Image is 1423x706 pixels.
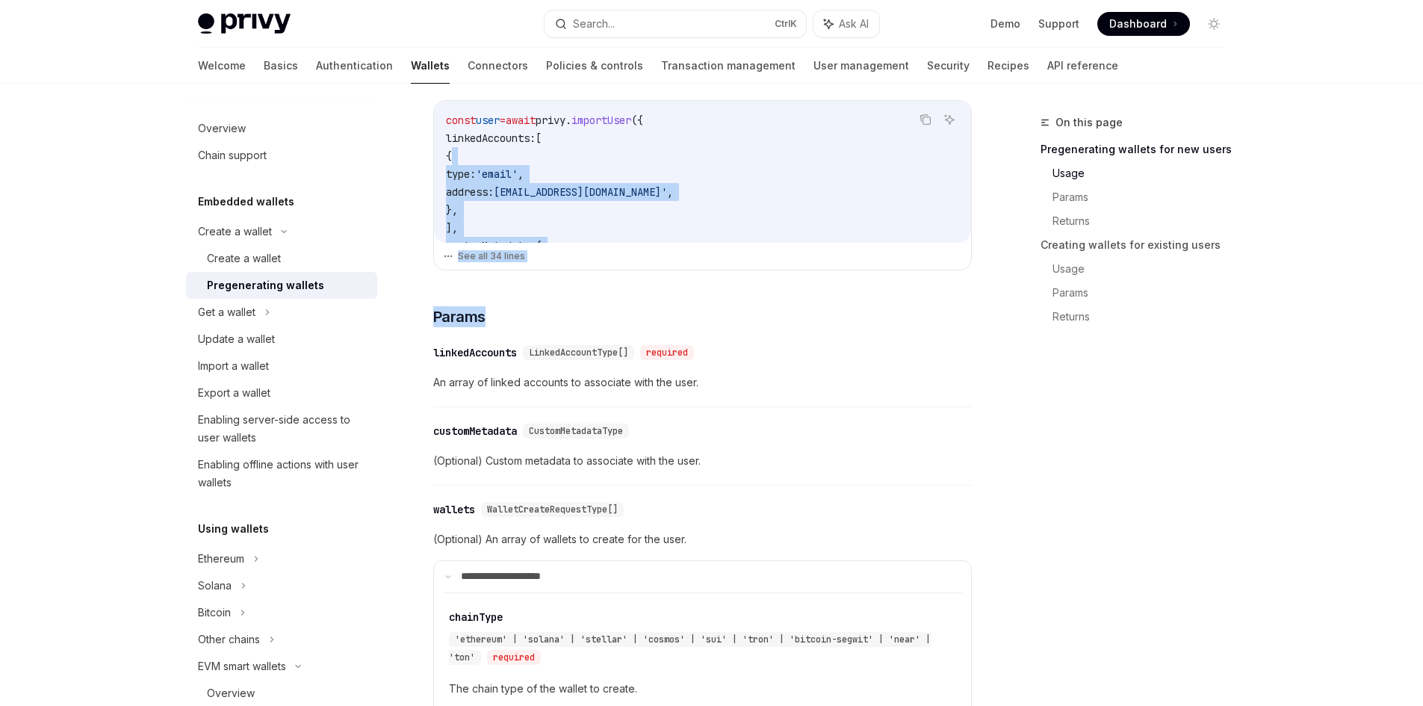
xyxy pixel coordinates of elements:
span: type: [446,167,476,181]
a: Basics [264,48,298,84]
span: customMetadata: [446,239,536,253]
span: (Optional) Custom metadata to associate with the user. [433,452,972,470]
a: Demo [990,16,1020,31]
a: Creating wallets for existing users [1041,233,1238,257]
div: wallets [433,502,475,517]
span: , [667,185,673,199]
button: Ask AI [940,110,959,129]
a: Security [927,48,970,84]
img: light logo [198,13,291,34]
span: user [476,114,500,127]
div: Enabling offline actions with user wallets [198,456,368,492]
button: Copy the contents from the code block [916,110,935,129]
span: privy [536,114,565,127]
div: Create a wallet [198,223,272,241]
span: address: [446,185,494,199]
div: customMetadata [433,424,517,439]
div: Solana [198,577,232,595]
span: CustomMetadataType [529,425,623,437]
div: Bitcoin [198,604,231,622]
div: EVM smart wallets [198,657,286,675]
span: An array of linked accounts to associate with the user. [433,374,972,391]
div: required [640,345,694,360]
h5: Using wallets [198,520,269,538]
span: importUser [571,114,631,127]
a: Returns [1052,209,1238,233]
span: LinkedAccountType[] [529,347,628,359]
a: Update a wallet [186,326,377,353]
h5: Embedded wallets [198,193,294,211]
a: Params [1052,185,1238,209]
a: Enabling server-side access to user wallets [186,406,377,451]
span: ({ [631,114,643,127]
a: User management [813,48,909,84]
div: Update a wallet [198,330,275,348]
a: Usage [1052,161,1238,185]
a: Usage [1052,257,1238,281]
span: 'email' [476,167,518,181]
button: Ask AI [813,10,879,37]
span: { [446,149,452,163]
div: linkedAccounts [433,345,517,360]
span: { [536,239,542,253]
div: Overview [207,684,255,702]
div: Create a wallet [207,250,281,267]
a: Export a wallet [186,380,377,406]
span: WalletCreateRequestType[] [487,504,618,515]
span: Dashboard [1109,16,1167,31]
div: chainType [449,610,503,625]
a: Params [1052,281,1238,305]
a: Transaction management [661,48,796,84]
div: Search... [573,15,615,33]
a: Pregenerating wallets [186,272,377,299]
button: Search...CtrlK [545,10,806,37]
a: Dashboard [1097,12,1190,36]
a: Support [1038,16,1079,31]
a: API reference [1047,48,1118,84]
a: Overview [186,115,377,142]
span: }, [446,203,458,217]
div: Chain support [198,146,267,164]
a: Returns [1052,305,1238,329]
span: On this page [1055,114,1123,131]
div: Enabling server-side access to user wallets [198,411,368,447]
div: Pregenerating wallets [207,276,324,294]
span: Params [433,306,486,327]
a: Authentication [316,48,393,84]
span: Ask AI [839,16,869,31]
a: Policies & controls [546,48,643,84]
span: await [506,114,536,127]
a: Wallets [411,48,450,84]
span: The chain type of the wallet to create. [449,680,956,698]
a: Import a wallet [186,353,377,380]
div: Import a wallet [198,357,269,375]
span: . [565,114,571,127]
a: Recipes [988,48,1029,84]
span: , [518,167,524,181]
div: Overview [198,120,246,137]
button: Toggle dark mode [1202,12,1226,36]
span: Ctrl K [775,18,797,30]
span: (Optional) An array of wallets to create for the user. [433,530,972,548]
span: 'ethereum' | 'solana' | 'stellar' | 'cosmos' | 'sui' | 'tron' | 'bitcoin-segwit' | 'near' | 'ton' [449,634,931,663]
button: See all 34 lines [443,246,962,267]
a: Pregenerating wallets for new users [1041,137,1238,161]
a: Create a wallet [186,245,377,272]
a: Chain support [186,142,377,169]
a: Enabling offline actions with user wallets [186,451,377,496]
span: const [446,114,476,127]
span: ], [446,221,458,235]
div: required [487,650,541,665]
a: Welcome [198,48,246,84]
span: [ [536,131,542,145]
span: = [500,114,506,127]
div: Other chains [198,631,260,648]
a: Connectors [468,48,528,84]
span: [EMAIL_ADDRESS][DOMAIN_NAME]' [494,185,667,199]
div: Export a wallet [198,384,270,402]
div: Get a wallet [198,303,255,321]
div: Ethereum [198,550,244,568]
span: linkedAccounts: [446,131,536,145]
